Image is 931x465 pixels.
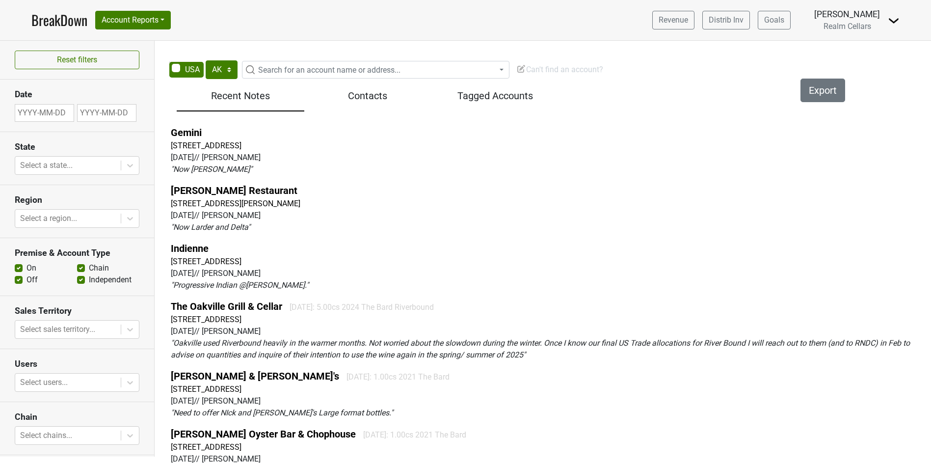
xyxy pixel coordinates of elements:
[171,408,393,417] em: " Need to offer NIck and [PERSON_NAME]'s Large format bottles. "
[15,51,139,69] button: Reset filters
[171,395,927,407] div: [DATE] // [PERSON_NAME]
[171,152,927,164] div: [DATE] // [PERSON_NAME]
[258,65,400,75] span: Search for an account name or address...
[652,11,694,29] a: Revenue
[363,430,466,439] span: [DATE]: 1.00cs 2021 The Bard
[15,89,139,100] h3: Date
[171,326,927,337] div: [DATE] // [PERSON_NAME]
[77,104,136,122] input: YYYY-MM-DD
[888,15,900,27] img: Dropdown Menu
[702,11,750,29] a: Distrib Inv
[171,280,309,290] em: " Progressive Indian @[PERSON_NAME]. "
[290,302,434,312] span: [DATE]: 5.00cs 2024 The Bard Riverbound
[27,274,38,286] label: Off
[346,372,450,382] span: [DATE]: 1.00cs 2021 The Bard
[171,268,927,279] div: [DATE] // [PERSON_NAME]
[27,262,36,274] label: On
[824,22,871,31] span: Realm Cellars
[15,248,139,258] h3: Premise & Account Type
[171,453,927,465] div: [DATE] // [PERSON_NAME]
[516,64,526,74] img: Edit
[171,370,339,382] a: [PERSON_NAME] & [PERSON_NAME]'s
[15,104,74,122] input: YYYY-MM-DD
[171,315,241,324] a: [STREET_ADDRESS]
[31,10,87,30] a: BreakDown
[171,384,241,394] a: [STREET_ADDRESS]
[436,90,554,102] h5: Tagged Accounts
[171,428,356,440] a: [PERSON_NAME] Oyster Bar & Chophouse
[182,90,299,102] h5: Recent Notes
[171,243,209,254] a: Indienne
[89,262,109,274] label: Chain
[171,257,241,266] a: [STREET_ADDRESS]
[758,11,791,29] a: Goals
[171,199,300,208] a: [STREET_ADDRESS][PERSON_NAME]
[15,412,139,422] h3: Chain
[89,274,132,286] label: Independent
[309,90,427,102] h5: Contacts
[171,338,910,359] em: " Oakville used Riverbound heavily in the warmer months. Not worried about the slowdown during th...
[171,301,282,312] a: The Oakville Grill & Cellar
[171,222,250,232] em: " Now Larder and Delta "
[171,210,927,221] div: [DATE] // [PERSON_NAME]
[15,142,139,152] h3: State
[15,306,139,316] h3: Sales Territory
[171,185,297,196] a: [PERSON_NAME] Restaurant
[171,442,241,452] a: [STREET_ADDRESS]
[814,8,880,21] div: [PERSON_NAME]
[800,79,845,102] button: Export
[171,127,202,138] a: Gemini
[95,11,171,29] button: Account Reports
[15,359,139,369] h3: Users
[516,65,603,74] span: Can't find an account?
[171,141,241,150] a: [STREET_ADDRESS]
[15,195,139,205] h3: Region
[171,164,252,174] em: " Now [PERSON_NAME] "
